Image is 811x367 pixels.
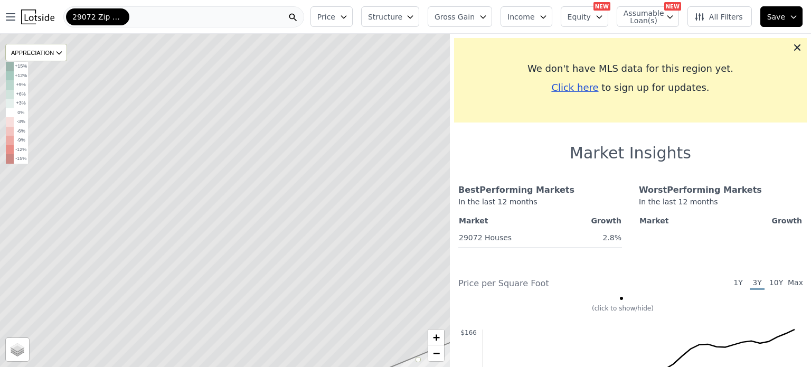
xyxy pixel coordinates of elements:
button: Income [501,6,552,27]
span: 29072 Zip Code [72,12,123,22]
td: -6% [14,127,28,136]
span: Save [767,12,785,22]
div: In the last 12 months [639,196,803,213]
div: Best Performing Markets [458,184,622,196]
div: to sign up for updates. [463,80,798,95]
text: $166 [460,329,477,336]
th: Growth [562,213,622,228]
button: Save [760,6,803,27]
span: Gross Gain [435,12,475,22]
span: + [433,331,440,344]
span: 10Y [769,277,784,290]
td: -9% [14,136,28,145]
div: APPRECIATION [5,44,67,61]
a: Zoom in [428,330,444,345]
span: Max [788,277,803,290]
div: Price per Square Foot [458,277,630,290]
td: +3% [14,99,28,108]
button: Structure [361,6,419,27]
td: -15% [14,154,28,164]
td: +12% [14,71,28,81]
th: Growth [719,213,803,228]
div: NEW [664,2,681,11]
div: (click to show/hide) [451,304,795,313]
button: Assumable Loan(s) [617,6,679,27]
td: 0% [14,108,28,118]
span: 3Y [750,277,765,290]
a: Zoom out [428,345,444,361]
button: Price [310,6,353,27]
span: − [433,346,440,360]
span: 2.8% [602,233,621,242]
td: +9% [14,80,28,90]
span: Structure [368,12,402,22]
td: +15% [14,62,28,71]
h1: Market Insights [570,144,691,163]
span: 1Y [731,277,746,290]
div: In the last 12 months [458,196,622,213]
span: All Filters [694,12,743,22]
th: Market [639,213,719,228]
a: 29072 Houses [459,229,512,243]
div: NEW [593,2,610,11]
span: Assumable Loan(s) [624,10,657,24]
td: -12% [14,145,28,155]
span: Income [507,12,535,22]
button: Gross Gain [428,6,492,27]
span: Equity [568,12,591,22]
td: -3% [14,117,28,127]
button: Equity [561,6,608,27]
span: Price [317,12,335,22]
th: Market [458,213,562,228]
span: Click here [551,82,598,93]
img: Lotside [21,10,54,24]
button: All Filters [687,6,752,27]
a: Layers [6,338,29,361]
div: Worst Performing Markets [639,184,803,196]
div: We don't have MLS data for this region yet. [463,61,798,76]
td: +6% [14,90,28,99]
